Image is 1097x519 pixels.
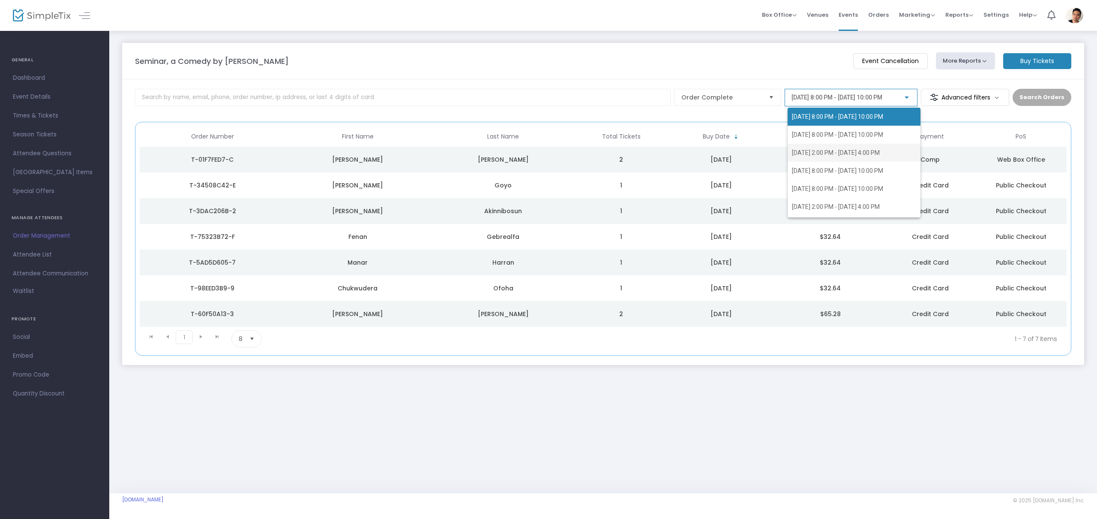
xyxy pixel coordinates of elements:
[792,203,880,210] span: [DATE] 2:00 PM - [DATE] 4:00 PM
[792,149,880,156] span: [DATE] 2:00 PM - [DATE] 4:00 PM
[792,167,883,174] span: [DATE] 8:00 PM - [DATE] 10:00 PM
[792,113,883,120] span: [DATE] 8:00 PM - [DATE] 10:00 PM
[792,185,883,192] span: [DATE] 8:00 PM - [DATE] 10:00 PM
[792,131,883,138] span: [DATE] 8:00 PM - [DATE] 10:00 PM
